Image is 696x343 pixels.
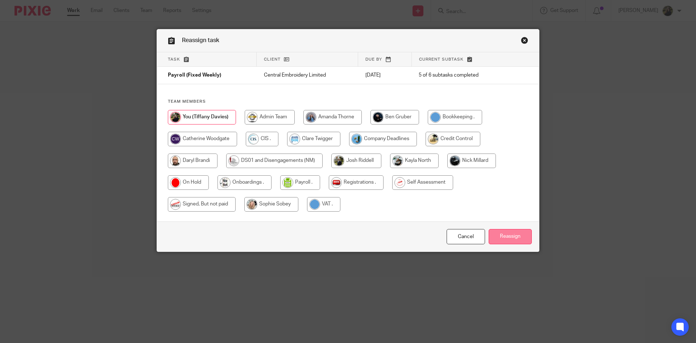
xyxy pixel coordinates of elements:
[411,67,510,84] td: 5 of 6 subtasks completed
[489,229,532,245] input: Reassign
[521,37,528,46] a: Close this dialog window
[365,72,404,79] p: [DATE]
[168,73,221,78] span: Payroll (Fixed Weekly)
[264,72,351,79] p: Central Embroidery Limited
[264,57,281,61] span: Client
[447,229,485,245] a: Close this dialog window
[365,57,382,61] span: Due by
[419,57,464,61] span: Current subtask
[182,37,219,43] span: Reassign task
[168,57,180,61] span: Task
[168,99,528,105] h4: Team members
